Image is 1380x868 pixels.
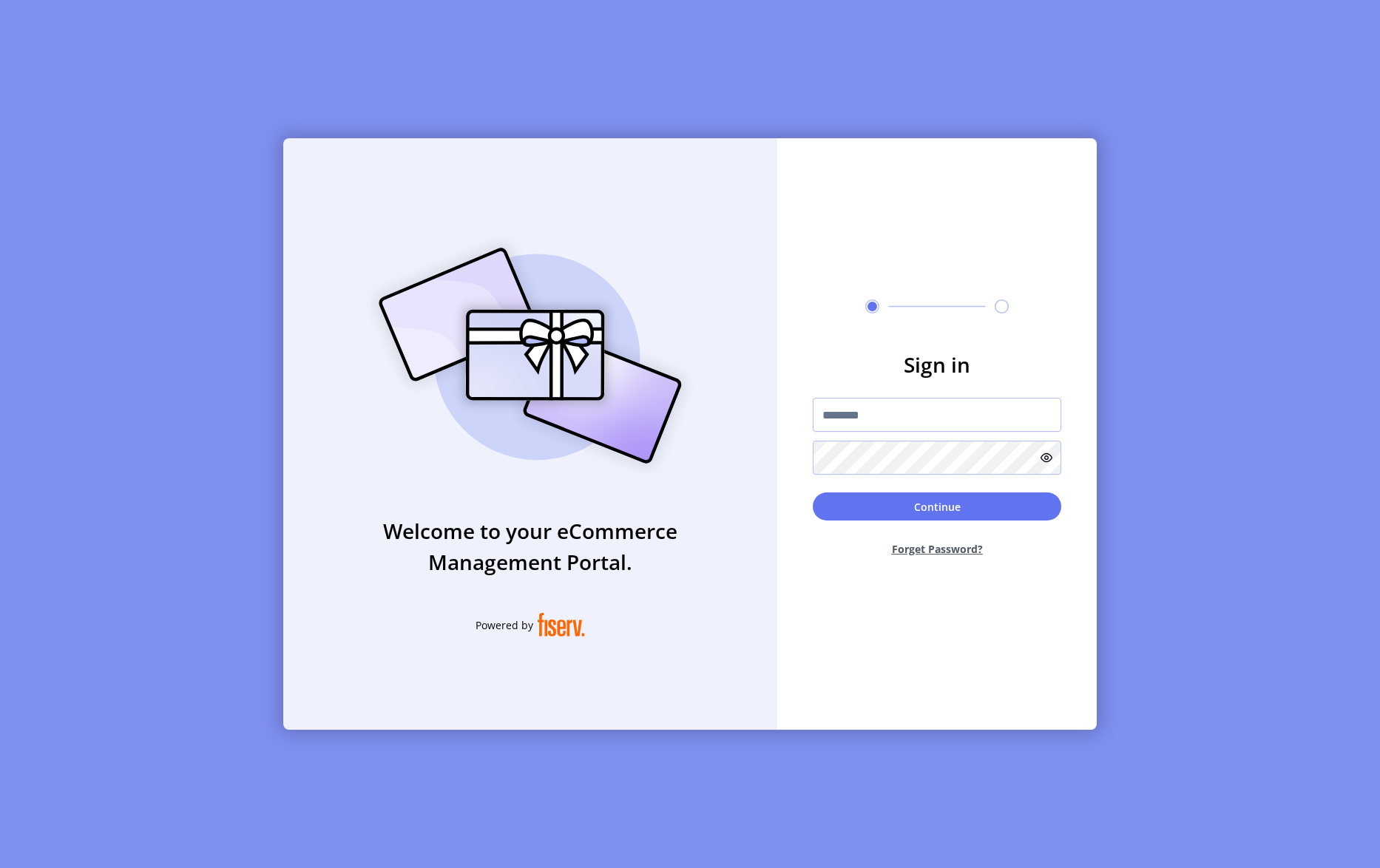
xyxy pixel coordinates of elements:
h3: Welcome to your eCommerce Management Portal. [283,515,777,577]
span: Powered by [476,617,533,633]
img: card_Illustration.svg [356,231,704,480]
button: Continue [813,492,1061,521]
button: Forget Password? [813,529,1061,569]
h3: Sign in [813,349,1061,380]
